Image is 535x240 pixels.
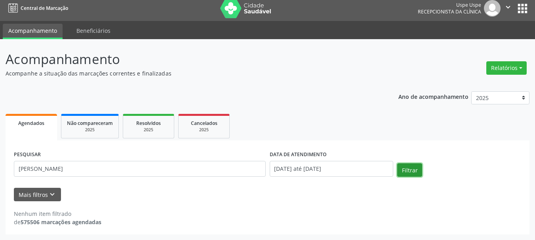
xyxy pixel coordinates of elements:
[191,120,217,127] span: Cancelados
[67,127,113,133] div: 2025
[270,149,327,161] label: DATA DE ATENDIMENTO
[418,2,481,8] div: Uspe Uspe
[21,218,101,226] strong: 575506 marcações agendadas
[14,161,266,177] input: Nome, código do beneficiário ou CPF
[270,161,394,177] input: Selecione um intervalo
[14,188,61,202] button: Mais filtroskeyboard_arrow_down
[6,2,68,15] a: Central de Marcação
[67,120,113,127] span: Não compareceram
[48,190,57,199] i: keyboard_arrow_down
[486,61,527,75] button: Relatórios
[129,127,168,133] div: 2025
[504,3,512,11] i: 
[6,49,372,69] p: Acompanhamento
[71,24,116,38] a: Beneficiários
[184,127,224,133] div: 2025
[3,24,63,39] a: Acompanhamento
[18,120,44,127] span: Agendados
[14,218,101,226] div: de
[516,2,529,15] button: apps
[21,5,68,11] span: Central de Marcação
[397,163,422,177] button: Filtrar
[14,149,41,161] label: PESQUISAR
[136,120,161,127] span: Resolvidos
[14,210,101,218] div: Nenhum item filtrado
[6,69,372,77] p: Acompanhe a situação das marcações correntes e finalizadas
[398,91,468,101] p: Ano de acompanhamento
[418,8,481,15] span: Recepcionista da clínica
